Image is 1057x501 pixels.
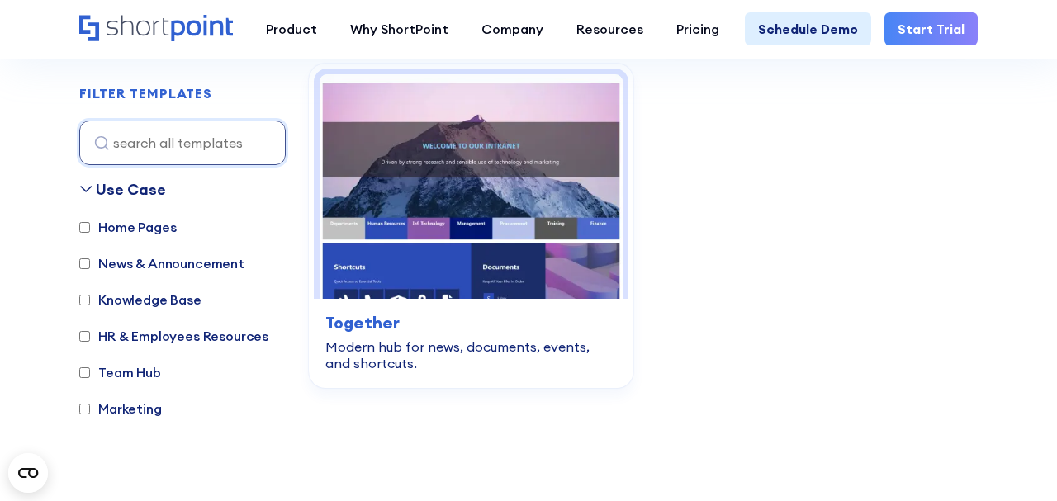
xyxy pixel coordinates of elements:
label: Team Hub [79,362,161,382]
h2: FILTER TEMPLATES [79,87,212,102]
label: HR & Employees Resources [79,326,268,346]
a: Product [249,12,334,45]
div: Resources [576,19,643,39]
label: News & Announcement [79,253,244,273]
input: News & Announcement [79,258,90,269]
div: Product [266,19,317,39]
div: Modern hub for news, documents, events, and shortcuts. [325,338,617,371]
iframe: Chat Widget [974,422,1057,501]
div: Company [481,19,543,39]
input: HR & Employees Resources [79,331,90,342]
div: Pricing [676,19,719,39]
a: Home [79,15,233,43]
label: Marketing [79,399,162,418]
a: Schedule Demo [745,12,871,45]
input: Home Pages [79,222,90,233]
a: Why ShortPoint [334,12,465,45]
img: Together – Intranet Homepage Template: Modern hub for news, documents, events, and shortcuts. [320,74,623,299]
button: Open CMP widget [8,453,48,493]
label: Knowledge Base [79,290,201,310]
a: Resources [560,12,660,45]
label: Home Pages [79,217,176,237]
div: Why ShortPoint [350,19,448,39]
a: Pricing [660,12,736,45]
h3: Together [325,310,617,335]
input: search all templates [79,121,286,165]
a: Start Trial [884,12,978,45]
input: Team Hub [79,367,90,378]
a: Company [465,12,560,45]
div: Use Case [96,178,166,201]
input: Knowledge Base [79,295,90,305]
input: Marketing [79,404,90,414]
a: Together – Intranet Homepage Template: Modern hub for news, documents, events, and shortcuts.Toge... [309,64,633,388]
